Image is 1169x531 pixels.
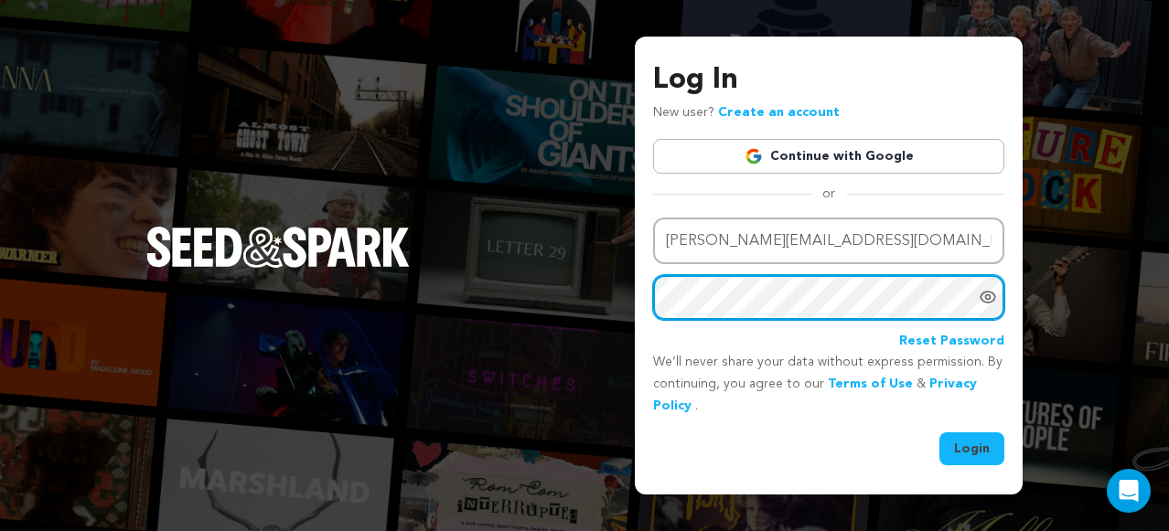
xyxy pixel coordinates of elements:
[653,102,840,124] p: New user?
[828,377,913,390] a: Terms of Use
[653,352,1004,417] p: We’ll never share your data without express permission. By continuing, you agree to our & .
[653,377,977,412] a: Privacy Policy
[653,139,1004,174] a: Continue with Google
[146,227,410,303] a: Seed&Spark Homepage
[811,185,846,203] span: or
[745,147,763,165] img: Google logo
[146,227,410,267] img: Seed&Spark Logo
[653,218,1004,264] input: Email address
[718,106,840,119] a: Create an account
[939,432,1004,465] button: Login
[1107,469,1151,513] div: Open Intercom Messenger
[979,288,997,306] a: Show password as plain text. Warning: this will display your password on the screen.
[653,58,1004,102] h3: Log In
[899,331,1004,353] a: Reset Password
